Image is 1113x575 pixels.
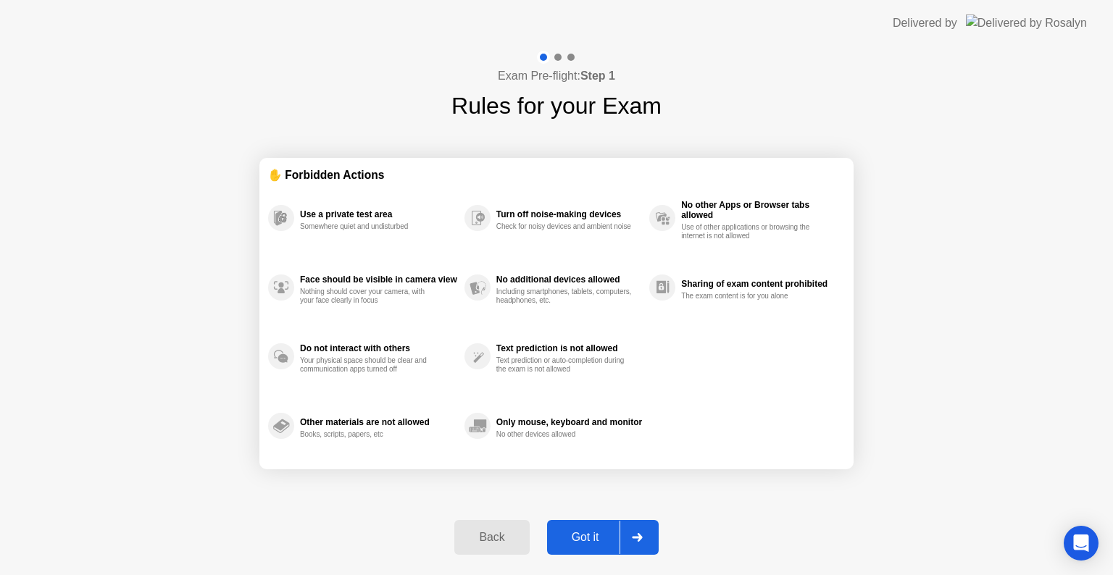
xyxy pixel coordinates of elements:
[300,417,457,427] div: Other materials are not allowed
[496,222,633,231] div: Check for noisy devices and ambient noise
[547,520,659,555] button: Got it
[300,356,437,374] div: Your physical space should be clear and communication apps turned off
[1064,526,1099,561] div: Open Intercom Messenger
[498,67,615,85] h4: Exam Pre-flight:
[300,343,457,353] div: Do not interact with others
[551,531,620,544] div: Got it
[681,223,818,240] div: Use of other applications or browsing the internet is not allowed
[300,430,437,439] div: Books, scripts, papers, etc
[681,279,838,289] div: Sharing of exam content prohibited
[681,200,838,220] div: No other Apps or Browser tabs allowed
[496,430,633,439] div: No other devices allowed
[681,292,818,301] div: The exam content is for you alone
[300,222,437,231] div: Somewhere quiet and undisturbed
[451,88,662,123] h1: Rules for your Exam
[580,70,615,82] b: Step 1
[300,209,457,219] div: Use a private test area
[300,287,437,305] div: Nothing should cover your camera, with your face clearly in focus
[459,531,525,544] div: Back
[496,417,642,427] div: Only mouse, keyboard and monitor
[268,167,845,183] div: ✋ Forbidden Actions
[496,343,642,353] div: Text prediction is not allowed
[966,14,1087,31] img: Delivered by Rosalyn
[496,274,642,285] div: No additional devices allowed
[496,356,633,374] div: Text prediction or auto-completion during the exam is not allowed
[496,287,633,305] div: Including smartphones, tablets, computers, headphones, etc.
[496,209,642,219] div: Turn off noise-making devices
[893,14,957,32] div: Delivered by
[300,274,457,285] div: Face should be visible in camera view
[454,520,529,555] button: Back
